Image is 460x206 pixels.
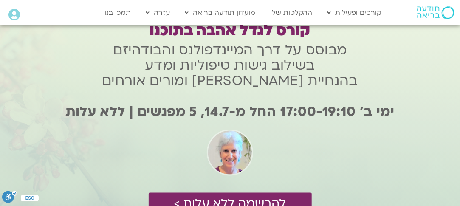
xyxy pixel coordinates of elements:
[48,22,413,39] h1: קורס לגדל אהבה בתוכנו
[323,5,386,21] a: קורסים ופעילות
[266,5,317,21] a: ההקלטות שלי
[48,104,413,119] h1: ימי ב׳ 17:00-19:10 החל מ-14.7, 5 מפגשים | ללא עלות
[100,5,135,21] a: תמכו בנו
[141,5,174,21] a: עזרה
[48,42,413,88] h1: מבוסס על דרך המיינדפולנס והבודהיזם בשילוב גישות טיפוליות ומדע בהנחיית [PERSON_NAME] ומורים אורחים
[417,6,454,19] img: תודעה בריאה
[181,5,260,21] a: מועדון תודעה בריאה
